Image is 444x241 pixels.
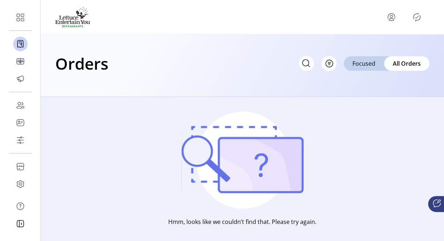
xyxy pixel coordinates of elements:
[411,11,423,23] button: Publisher Panel
[344,56,384,71] div: Focused
[352,59,375,68] span: Focused
[386,11,397,23] button: menu
[393,59,421,68] span: All Orders
[55,7,90,27] img: logo
[55,51,108,76] h1: Orders
[321,56,336,71] button: Filter Button
[168,217,316,226] p: Hmm, looks like we couldn’t find that. Please try again.
[384,56,429,71] div: All Orders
